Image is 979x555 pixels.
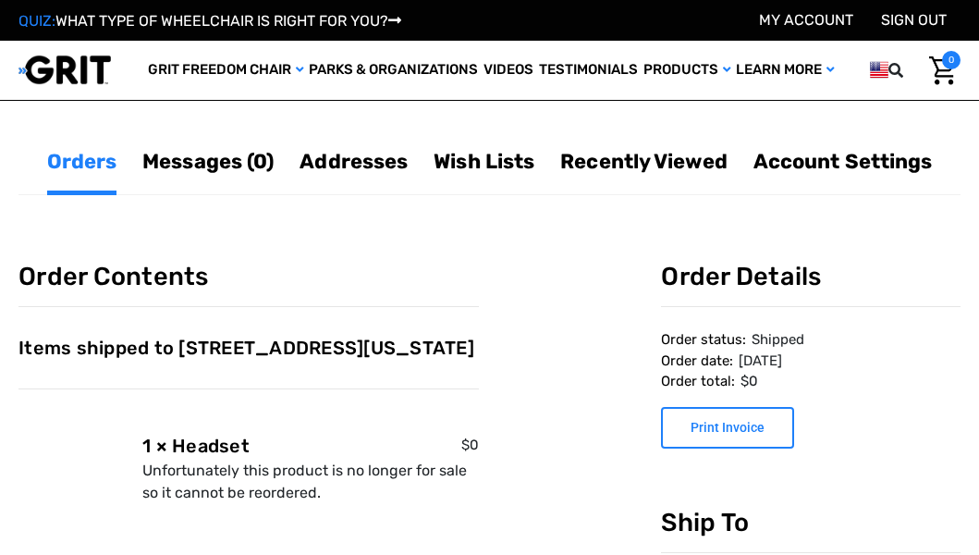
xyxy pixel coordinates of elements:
[48,412,113,476] img: Headset
[481,41,536,100] a: Videos
[306,41,481,100] a: Parks & Organizations
[661,351,733,372] dt: Order date:
[661,371,961,392] dd: $0
[18,262,479,308] h3: Order Contents
[18,337,479,359] h5: Items shipped to [STREET_ADDRESS][US_STATE]
[870,58,888,81] img: us.png
[536,41,641,100] a: Testimonials
[759,11,853,29] a: Account
[924,51,961,90] a: Cart with 0 items
[733,41,837,100] a: Learn More
[661,371,735,392] dt: Order total:
[18,12,401,30] a: QUIZ:WHAT TYPE OF WHEELCHAIR IS RIGHT FOR YOU?
[142,146,274,177] a: Messages (0)
[300,146,408,177] a: Addresses
[142,460,479,504] p: Unfortunately this product is no longer for sale so it cannot be reordered.
[18,12,55,30] span: QUIZ:
[145,41,306,100] a: GRIT Freedom Chair
[661,329,746,351] dt: Order status:
[929,56,956,85] img: Cart
[18,55,111,85] img: GRIT All-Terrain Wheelchair and Mobility Equipment
[753,146,933,177] a: Account Settings
[461,435,479,456] span: $0
[560,146,728,177] a: Recently Viewed
[915,51,924,90] input: Search
[881,11,947,29] a: Sign out
[942,51,961,69] span: 0
[641,41,733,100] a: Products
[661,407,794,449] button: Print Invoice
[661,351,961,372] dd: [DATE]
[661,508,961,554] h3: Ship To
[47,146,117,177] a: Orders
[142,435,479,457] h5: 1 × Headset
[661,329,961,351] dd: Shipped
[434,146,534,177] a: Wish Lists
[661,262,961,308] h3: Order Details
